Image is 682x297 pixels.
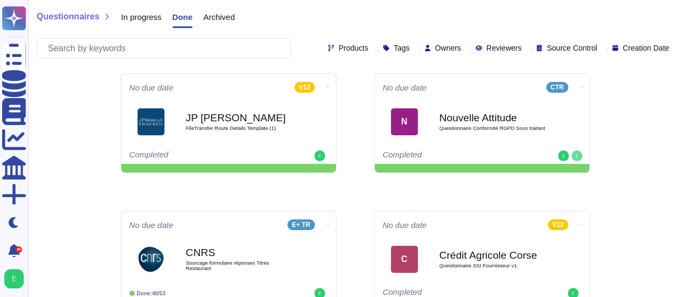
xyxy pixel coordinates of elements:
div: CTR [546,82,568,93]
span: No due date [383,221,427,229]
span: Done [173,13,193,21]
span: No due date [129,84,174,92]
span: Sourcage formulaire réponses Titres Restaurant [186,260,294,271]
span: Archived [203,13,235,21]
span: Source Control [547,44,597,52]
span: No due date [383,84,427,92]
button: user [2,267,31,291]
span: Questionnaire Conformité RGPD Sous traitant [439,126,547,131]
span: Questionnaires [37,12,99,21]
span: Reviewers [486,44,521,52]
div: Completed [129,150,261,161]
b: Nouvelle Attitude [439,113,547,123]
img: user [4,269,24,288]
b: JP [PERSON_NAME] [186,113,294,123]
div: N [391,108,418,135]
img: Logo [137,246,164,273]
img: user [571,150,582,161]
span: Creation Date [623,44,669,52]
div: V12 [294,82,314,93]
b: Crédit Agricole Corse [439,250,547,260]
div: 9+ [16,246,22,253]
span: Questionnaire SSI Fournisseur v1 [439,263,547,268]
b: CNRS [186,247,294,258]
img: user [314,150,325,161]
span: Products [339,44,368,52]
div: V12 [548,219,568,230]
span: Tags [394,44,410,52]
span: Done: 40/53 [137,291,166,296]
span: No due date [129,221,174,229]
input: Search by keywords [43,39,291,58]
div: C [391,246,418,273]
div: E+ TR [287,219,314,230]
img: Logo [137,108,164,135]
span: FileTransfer Route Details Template (1) [186,126,294,131]
span: Owners [435,44,461,52]
div: Completed [383,150,515,161]
img: user [558,150,569,161]
span: In progress [121,13,161,21]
